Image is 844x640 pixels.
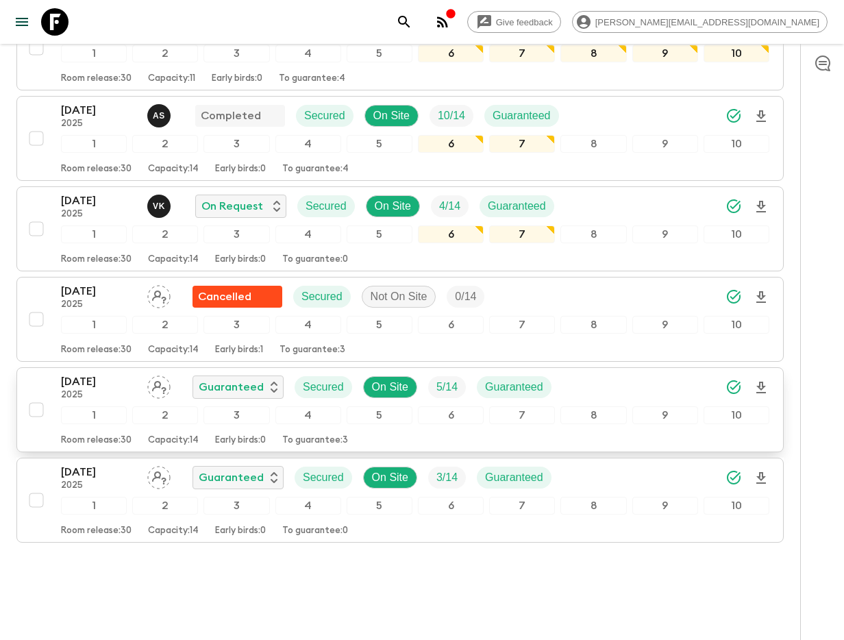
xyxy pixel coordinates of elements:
div: Trip Fill [428,376,466,398]
div: 1 [61,225,127,243]
p: Capacity: 14 [148,164,199,175]
p: Early birds: 0 [212,73,262,84]
div: 10 [704,45,769,62]
div: 3 [203,316,269,334]
div: Trip Fill [430,105,473,127]
div: 6 [418,45,484,62]
div: Secured [297,195,355,217]
button: [DATE]2025Assign pack leaderTour discontinuedSecuredNot On SiteTrip Fill12345678910Room release:3... [16,277,784,362]
div: 5 [347,316,412,334]
p: Capacity: 14 [148,345,199,356]
div: On Site [363,376,417,398]
div: 9 [632,406,698,424]
div: 2 [132,135,198,153]
p: 10 / 14 [438,108,465,124]
p: To guarantee: 0 [282,254,348,265]
div: 7 [489,406,555,424]
button: search adventures [390,8,418,36]
p: Secured [306,198,347,214]
p: [DATE] [61,283,136,299]
p: 2025 [61,480,136,491]
button: menu [8,8,36,36]
span: Assign pack leader [147,289,171,300]
div: 5 [347,497,412,515]
p: V K [153,201,165,212]
div: 10 [704,406,769,424]
p: 2025 [61,299,136,310]
div: 9 [632,135,698,153]
div: [PERSON_NAME][EMAIL_ADDRESS][DOMAIN_NAME] [572,11,828,33]
button: [DATE]2025Anvar SadicCompletedSecuredOn SiteTrip FillGuaranteed12345678910Room release:30Capacity... [16,96,784,181]
div: 9 [632,225,698,243]
p: On Request [201,198,263,214]
div: 5 [347,406,412,424]
div: 8 [560,135,626,153]
div: 4 [275,406,341,424]
div: 2 [132,316,198,334]
p: To guarantee: 4 [282,164,349,175]
svg: Synced Successfully [725,108,742,124]
p: To guarantee: 4 [279,73,345,84]
div: 4 [275,497,341,515]
p: [DATE] [61,464,136,480]
p: Capacity: 14 [148,526,199,537]
div: 10 [704,316,769,334]
p: [DATE] [61,373,136,390]
p: On Site [372,469,408,486]
p: On Site [375,198,411,214]
p: Early birds: 0 [215,526,266,537]
div: Secured [296,105,353,127]
p: Not On Site [371,288,427,305]
button: VK [147,195,173,218]
div: 4 [275,316,341,334]
p: On Site [373,108,410,124]
p: Room release: 30 [61,164,132,175]
button: [DATE]2025Saadh BabuCompletedSecuredOn SiteTrip FillGuaranteed12345678910Room release:30Capacity:... [16,5,784,90]
p: On Site [372,379,408,395]
button: [DATE]2025Assign pack leaderGuaranteedSecuredOn SiteTrip FillGuaranteed12345678910Room release:30... [16,367,784,452]
div: 8 [560,316,626,334]
div: 10 [704,225,769,243]
div: 2 [132,225,198,243]
div: 7 [489,497,555,515]
div: Secured [295,376,352,398]
p: Guaranteed [493,108,551,124]
div: 8 [560,45,626,62]
a: Give feedback [467,11,561,33]
div: 10 [704,497,769,515]
p: 2025 [61,119,136,130]
div: 3 [203,497,269,515]
div: 1 [61,406,127,424]
span: Anvar Sadic [147,108,173,119]
p: 2025 [61,390,136,401]
p: Cancelled [198,288,251,305]
div: 6 [418,135,484,153]
div: 8 [560,497,626,515]
p: 0 / 14 [455,288,476,305]
div: 3 [203,225,269,243]
p: [DATE] [61,193,136,209]
svg: Download Onboarding [753,380,769,396]
div: 9 [632,45,698,62]
p: Guaranteed [199,469,264,486]
div: 7 [489,225,555,243]
div: 1 [61,45,127,62]
div: 5 [347,225,412,243]
p: 4 / 14 [439,198,460,214]
p: Secured [303,469,344,486]
div: 3 [203,406,269,424]
div: 6 [418,316,484,334]
div: 4 [275,225,341,243]
p: Early birds: 0 [215,435,266,446]
p: Capacity: 14 [148,435,199,446]
div: On Site [363,467,417,489]
p: Guaranteed [488,198,546,214]
div: 6 [418,497,484,515]
p: To guarantee: 3 [280,345,345,356]
div: Not On Site [362,286,436,308]
div: 1 [61,497,127,515]
div: 1 [61,135,127,153]
div: 10 [704,135,769,153]
p: Guaranteed [485,379,543,395]
div: On Site [364,105,419,127]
